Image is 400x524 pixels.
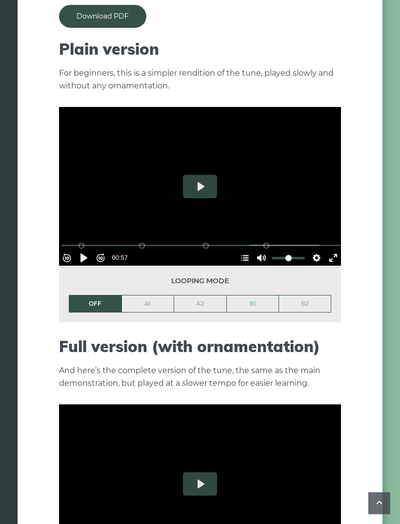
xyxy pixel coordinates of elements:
[174,295,226,312] a: A2
[122,295,174,312] a: A1
[227,295,279,312] a: B1
[59,40,341,58] h2: Plain version
[59,337,341,356] h2: Full version (with ornamentation)
[69,275,331,287] span: Looping mode
[59,5,146,28] a: Download PDF
[279,295,331,312] a: B2
[59,364,341,390] p: And here’s the complete version of the tune, the same as the main demonstration, but played at a ...
[59,67,341,92] p: For beginners, this is a simpler rendition of the tune, played slowly and without any ornamentation.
